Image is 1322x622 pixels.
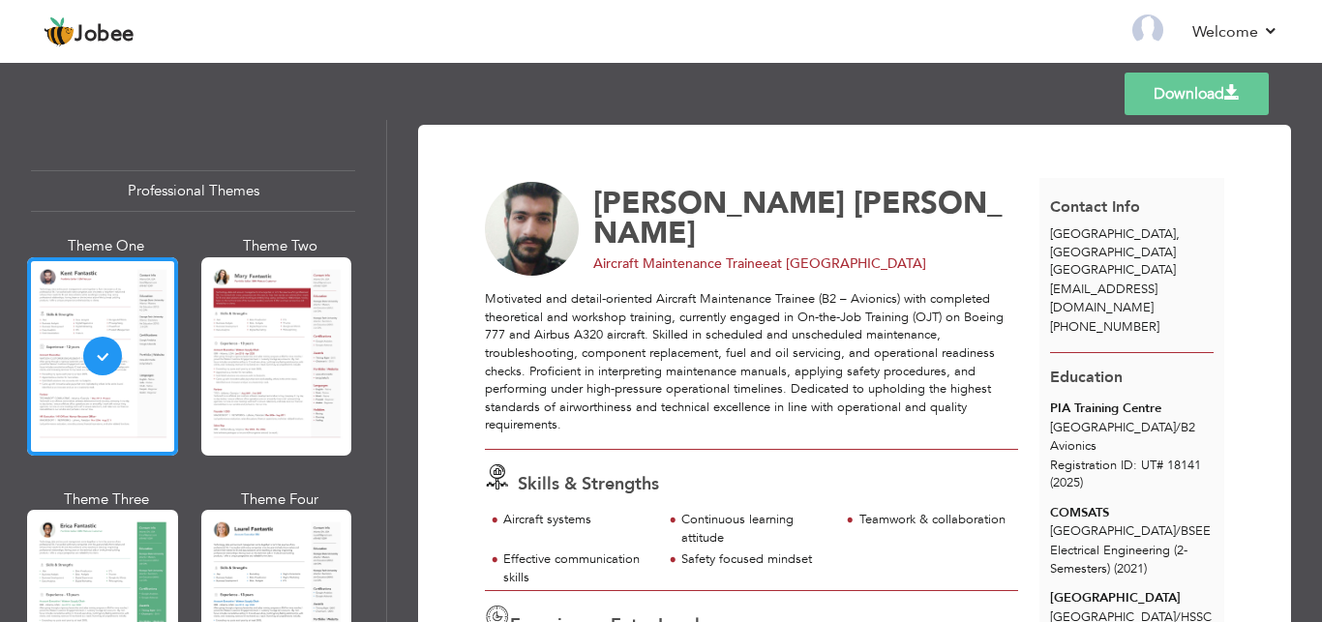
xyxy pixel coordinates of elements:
[503,511,651,529] div: Aircraft systems
[681,550,829,569] div: Safety focused mindset
[44,16,75,47] img: jobee.io
[1050,318,1159,336] span: [PHONE_NUMBER]
[1125,73,1269,115] a: Download
[75,24,135,45] span: Jobee
[1050,225,1176,243] span: [GEOGRAPHIC_DATA]
[1050,419,1195,455] span: [GEOGRAPHIC_DATA] B2 Avionics
[593,183,1003,253] span: [PERSON_NAME]
[1050,589,1214,607] div: [GEOGRAPHIC_DATA]
[1050,457,1201,474] span: Registration ID: UT# 18141
[593,183,845,223] span: [PERSON_NAME]
[1050,542,1187,578] span: Electrical Engineering (2- Semesters)
[1132,15,1163,45] img: Profile Img
[1050,504,1214,522] div: COMSATS
[859,511,1007,529] div: Teamwork & collaboration
[1039,225,1224,280] div: [GEOGRAPHIC_DATA]
[681,511,829,547] div: Continuous learning attitude
[1176,522,1181,540] span: /
[31,236,182,256] div: Theme One
[503,550,651,586] div: Effective communication skills
[485,182,580,277] img: No image
[1114,560,1147,578] span: (2021)
[1050,196,1140,218] span: Contact Info
[1192,20,1278,44] a: Welcome
[1050,522,1211,540] span: [GEOGRAPHIC_DATA] BSEE
[1050,281,1157,316] span: [EMAIL_ADDRESS][DOMAIN_NAME]
[31,489,182,510] div: Theme Three
[485,290,1018,434] div: Motivated and detail-oriented Aircraft Maintenance Trainee (B2 – Avionics) with completed theoret...
[44,16,135,47] a: Jobee
[1050,474,1083,491] span: (2025)
[1050,367,1123,388] span: Education
[205,236,356,256] div: Theme Two
[1050,261,1176,279] span: [GEOGRAPHIC_DATA]
[593,254,770,273] span: Aircraft Maintenance Trainee
[1176,419,1181,436] span: /
[770,254,926,273] span: at [GEOGRAPHIC_DATA]
[1050,400,1214,418] div: PIA Training Centre
[205,489,356,510] div: Theme Four
[31,170,355,212] div: Professional Themes
[518,472,659,496] span: Skills & Strengths
[1176,225,1180,243] span: ,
